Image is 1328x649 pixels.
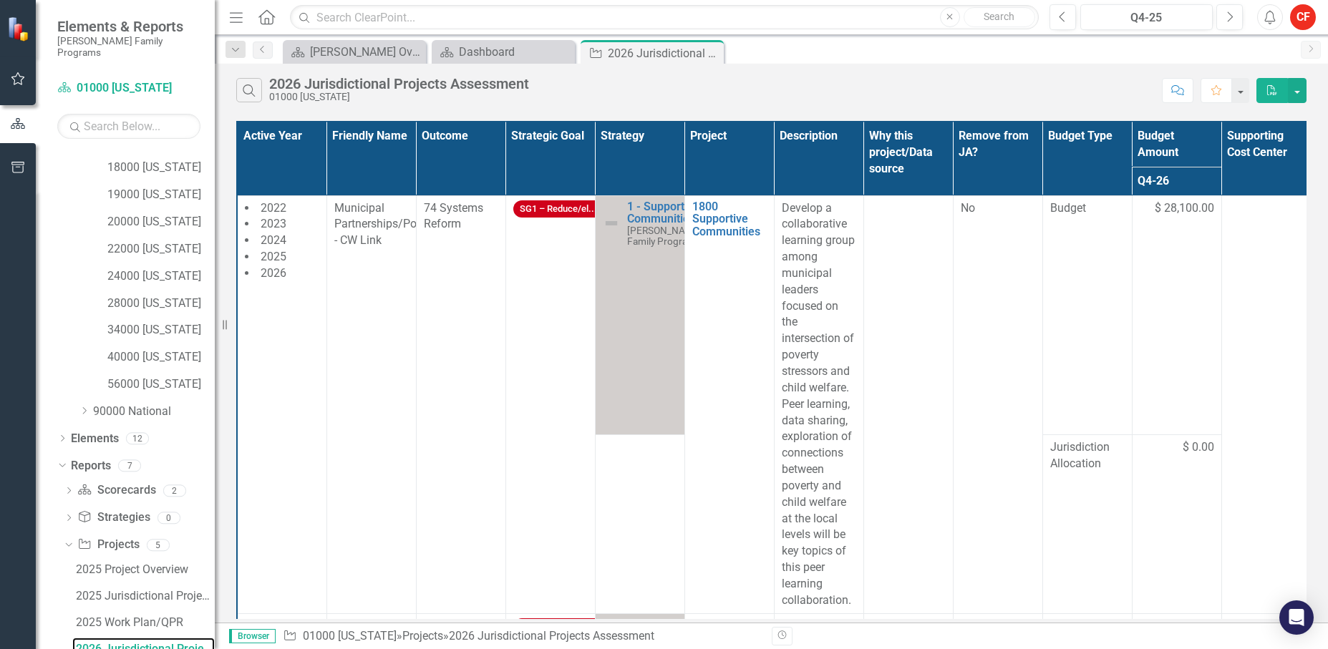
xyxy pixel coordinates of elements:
[7,16,32,42] img: ClearPoint Strategy
[76,590,215,602] div: 2025 Jurisdictional Projects Assessment
[57,18,200,35] span: Elements & Reports
[261,266,286,280] span: 2026
[627,618,702,643] a: 1 - Supportive Communities
[71,458,111,474] a: Reports
[782,200,856,609] p: Develop a collaborative learning group among municipal leaders focused on the intersection of pov...
[513,618,616,636] span: SG1 – Reduce/el...ion
[964,7,1035,27] button: Search
[608,44,720,62] div: 2026 Jurisdictional Projects Assessment
[1183,439,1214,456] span: $ 0.00
[261,217,286,230] span: 2023
[57,114,200,139] input: Search Below...
[157,512,180,524] div: 0
[72,558,215,581] a: 2025 Project Overview
[1050,439,1125,472] span: Jurisdiction Allocation
[424,619,491,633] span: 78 Entry Rate
[1080,4,1213,30] button: Q4-25
[627,225,702,247] span: [PERSON_NAME] Family Programs
[449,629,654,643] div: 2026 Jurisdictional Projects Assessment
[107,296,215,312] a: 28000 [US_STATE]
[72,585,215,607] a: 2025 Jurisdictional Projects Assessment
[147,539,170,551] div: 5
[57,35,200,59] small: [PERSON_NAME] Family Programs
[286,43,422,61] a: [PERSON_NAME] Overview
[692,200,767,238] a: 1800 Supportive Communities
[57,80,200,97] a: 01000 [US_STATE]
[283,628,761,645] div: » »
[1155,618,1214,635] span: $ 60,000.00
[261,233,286,247] span: 2024
[1085,9,1208,26] div: Q4-25
[269,76,529,92] div: 2026 Jurisdictional Projects Assessment
[229,629,276,643] span: Browser
[1050,200,1125,217] span: Budget
[107,322,215,338] a: 34000 [US_STATE]
[261,201,286,215] span: 2022
[126,432,149,444] div: 12
[303,629,397,643] a: 01000 [US_STATE]
[603,215,620,232] img: Not Defined
[459,43,571,61] div: Dashboard
[77,482,155,499] a: Scorecards
[290,5,1038,30] input: Search ClearPoint...
[107,268,215,285] a: 24000 [US_STATE]
[961,619,975,633] span: No
[261,619,286,633] span: 2021
[513,200,616,218] span: SG1 – Reduce/el...ion
[107,214,215,230] a: 20000 [US_STATE]
[118,459,141,472] div: 7
[93,404,215,420] a: 90000 National
[107,376,215,393] a: 56000 [US_STATE]
[72,611,215,634] a: 2025 Work Plan/QPR
[435,43,571,61] a: Dashboard
[107,160,215,176] a: 18000 [US_STATE]
[76,563,215,576] div: 2025 Project Overview
[424,201,483,231] span: 74 Systems Reform
[77,537,139,553] a: Projects
[627,200,702,225] a: 1 - Supportive Communities
[269,92,529,102] div: 01000 [US_STATE]
[261,250,286,263] span: 2025
[71,431,119,447] a: Elements
[1050,618,1125,635] span: Budget
[107,241,215,258] a: 22000 [US_STATE]
[984,11,1014,22] span: Search
[310,43,422,61] div: [PERSON_NAME] Overview
[402,629,443,643] a: Projects
[1155,200,1214,217] span: $ 28,100.00
[334,201,441,248] span: Municipal Partnerships/Poverty - CW Link
[1290,4,1316,30] button: CF
[163,484,186,497] div: 2
[77,509,150,526] a: Strategies
[1279,600,1314,635] div: Open Intercom Messenger
[107,187,215,203] a: 19000 [US_STATE]
[961,201,975,215] span: No
[107,349,215,366] a: 40000 [US_STATE]
[76,616,215,629] div: 2025 Work Plan/QPR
